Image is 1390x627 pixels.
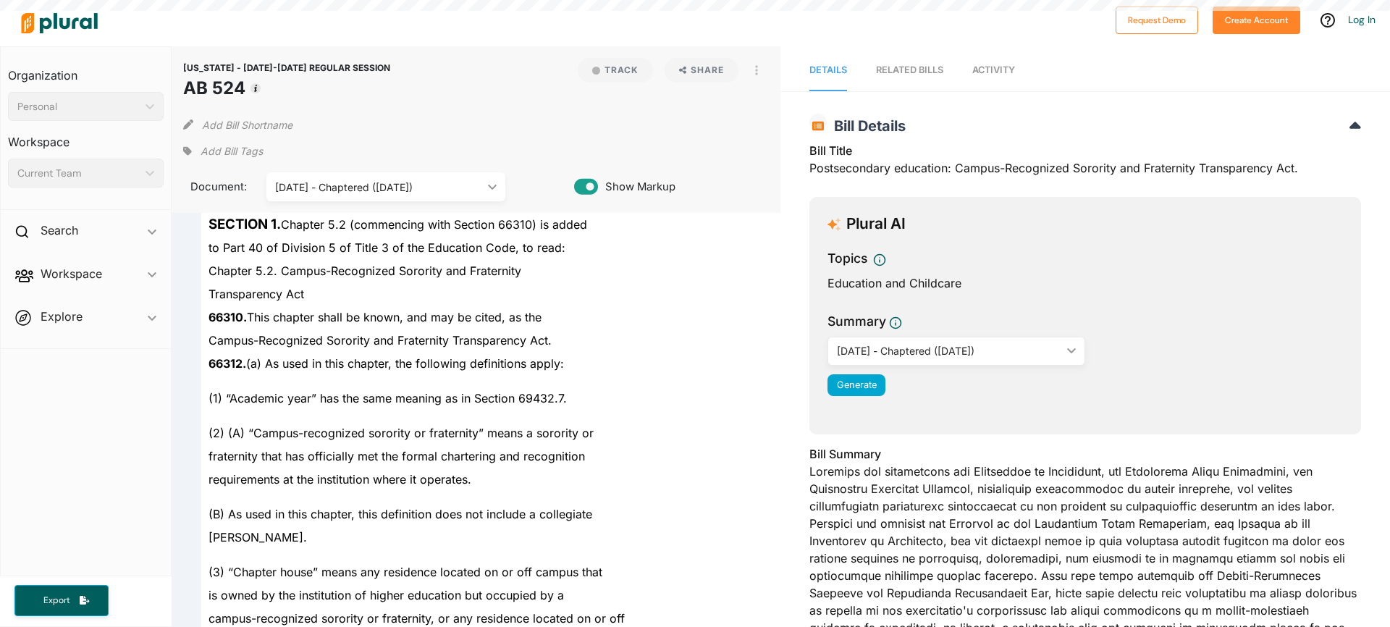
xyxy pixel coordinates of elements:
[846,215,906,233] h3: Plural AI
[1116,12,1198,27] a: Request Demo
[202,113,292,136] button: Add Bill Shortname
[14,585,109,616] button: Export
[827,312,886,331] h3: Summary
[809,50,847,91] a: Details
[17,99,140,114] div: Personal
[876,63,943,77] div: RELATED BILLS
[183,179,248,195] span: Document:
[208,217,587,232] span: Chapter 5.2 (commencing with Section 66310) is added
[665,58,739,83] button: Share
[208,240,565,255] span: to Part 40 of Division 5 of Title 3 of the Education Code, to read:
[208,507,592,521] span: (B) As used in this chapter, this definition does not include a collegiate
[208,310,247,324] strong: 66310.
[827,274,1343,292] div: Education and Childcare
[208,588,564,602] span: is owned by the institution of higher education but occupied by a
[972,50,1015,91] a: Activity
[249,82,262,95] div: Tooltip anchor
[1116,7,1198,34] button: Request Demo
[809,64,847,75] span: Details
[208,426,594,440] span: (2) (A) “Campus-recognized sorority or fraternity” means a sorority or
[809,142,1361,185] div: Postsecondary education: Campus-Recognized Sorority and Fraternity Transparency Act.
[208,356,564,371] span: (a) As used in this chapter, the following definitions apply:
[578,58,653,83] button: Track
[33,594,80,607] span: Export
[208,287,304,301] span: Transparency Act
[208,530,307,544] span: [PERSON_NAME].
[827,374,885,396] button: Generate
[41,222,78,238] h2: Search
[208,356,246,371] strong: 66312.
[208,565,602,579] span: (3) “Chapter house” means any residence located on or off campus that
[809,142,1361,159] h3: Bill Title
[837,343,1061,358] div: [DATE] - Chaptered ([DATE])
[208,472,471,487] span: requirements at the institution where it operates.
[1213,12,1300,27] a: Create Account
[275,180,482,195] div: [DATE] - Chaptered ([DATE])
[17,166,140,181] div: Current Team
[201,144,263,159] span: Add Bill Tags
[208,264,521,278] span: Chapter 5.2. Campus-Recognized Sorority and Fraternity
[876,50,943,91] a: RELATED BILLS
[827,249,867,268] h3: Topics
[1348,13,1376,26] a: Log In
[208,333,552,348] span: Campus-Recognized Sorority and Fraternity Transparency Act.
[208,391,567,405] span: (1) “Academic year” has the same meaning as in Section 69432.7.
[8,54,164,86] h3: Organization
[972,64,1015,75] span: Activity
[183,75,390,101] h1: AB 524
[8,121,164,153] h3: Workspace
[208,611,625,626] span: campus-recognized sorority or fraternity, or any residence located on or off
[1213,7,1300,34] button: Create Account
[208,449,585,463] span: fraternity that has officially met the formal chartering and recognition
[598,179,675,195] span: Show Markup
[827,117,906,135] span: Bill Details
[208,216,281,232] strong: SECTION 1.
[837,379,877,390] span: Generate
[208,310,542,324] span: This chapter shall be known, and may be cited, as the
[183,140,263,162] div: Add tags
[809,445,1361,463] h3: Bill Summary
[659,58,745,83] button: Share
[183,62,390,73] span: [US_STATE] - [DATE]-[DATE] REGULAR SESSION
